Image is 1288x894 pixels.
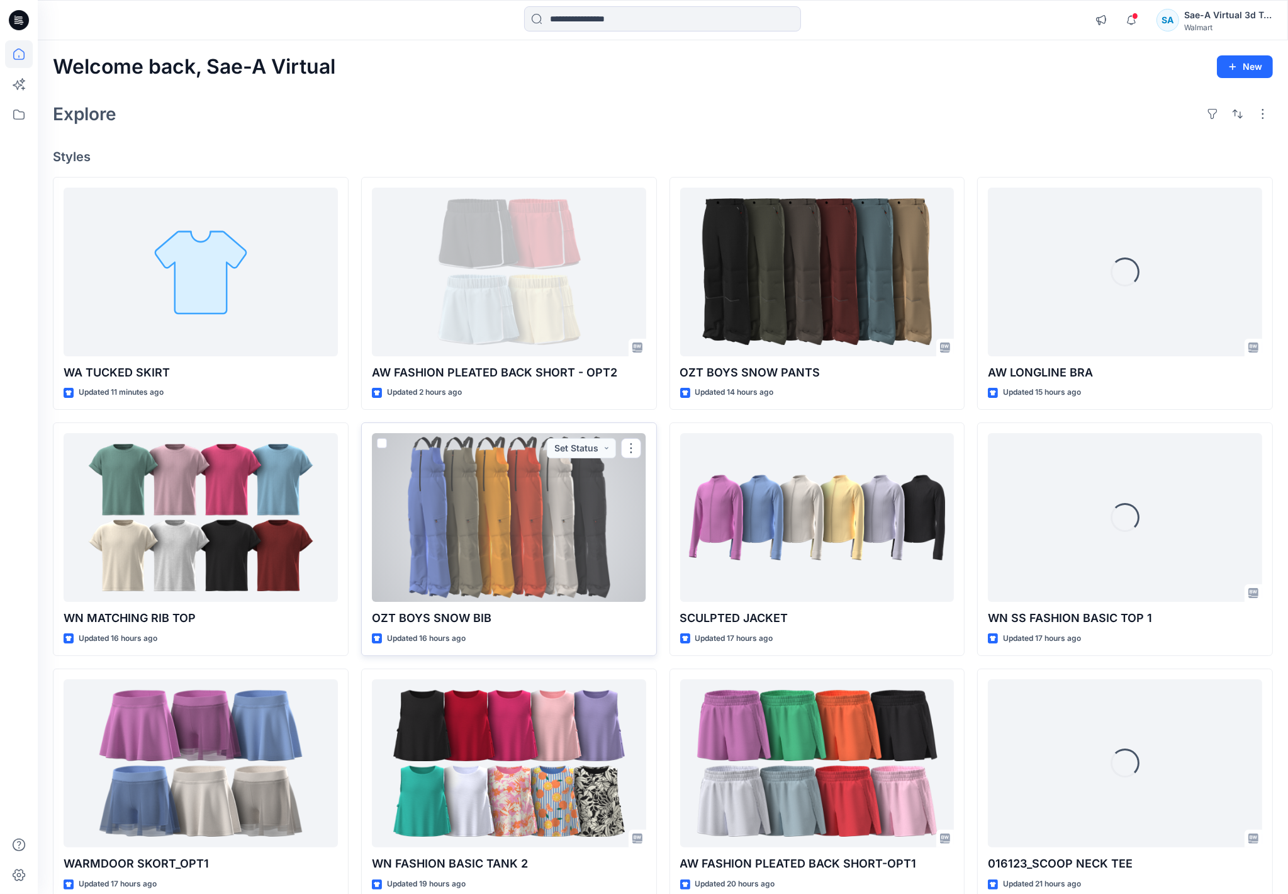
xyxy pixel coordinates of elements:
div: SA [1156,9,1179,31]
p: Updated 21 hours ago [1003,878,1081,891]
p: WN MATCHING RIB TOP [64,609,338,627]
p: WN SS FASHION BASIC TOP 1 [988,609,1262,627]
p: AW LONGLINE BRA [988,364,1262,382]
a: OZT BOYS SNOW BIB [372,433,646,602]
p: Updated 15 hours ago [1003,386,1081,399]
a: WN FASHION BASIC TANK 2 [372,679,646,848]
p: AW FASHION PLEATED BACK SHORT - OPT2 [372,364,646,382]
div: Sae-A Virtual 3d Team [1184,8,1272,23]
button: New [1217,55,1273,78]
p: Updated 2 hours ago [387,386,462,399]
h2: Explore [53,104,116,124]
p: 016123_SCOOP NECK TEE [988,855,1262,873]
p: Updated 11 minutes ago [79,386,164,399]
a: SCULPTED JACKET [680,433,955,602]
p: WN FASHION BASIC TANK 2 [372,855,646,873]
p: Updated 14 hours ago [695,386,774,399]
p: WARMDOOR SKORT_OPT1 [64,855,338,873]
a: WARMDOOR SKORT_OPT1 [64,679,338,848]
a: WA TUCKED SKIRT [64,188,338,356]
p: OZT BOYS SNOW BIB [372,609,646,627]
a: AW FASHION PLEATED BACK SHORT - OPT2 [372,188,646,356]
p: Updated 17 hours ago [1003,632,1081,645]
div: Walmart [1184,23,1272,32]
a: WN MATCHING RIB TOP [64,433,338,602]
h4: Styles [53,149,1273,164]
p: SCULPTED JACKET [680,609,955,627]
p: WA TUCKED SKIRT [64,364,338,382]
a: AW FASHION PLEATED BACK SHORT-OPT1 [680,679,955,848]
p: Updated 16 hours ago [79,632,157,645]
a: OZT BOYS SNOW PANTS [680,188,955,356]
p: Updated 20 hours ago [695,878,775,891]
p: Updated 19 hours ago [387,878,466,891]
p: AW FASHION PLEATED BACK SHORT-OPT1 [680,855,955,873]
p: Updated 17 hours ago [79,878,157,891]
p: Updated 17 hours ago [695,632,773,645]
p: Updated 16 hours ago [387,632,466,645]
p: OZT BOYS SNOW PANTS [680,364,955,382]
h2: Welcome back, Sae-A Virtual [53,55,335,79]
